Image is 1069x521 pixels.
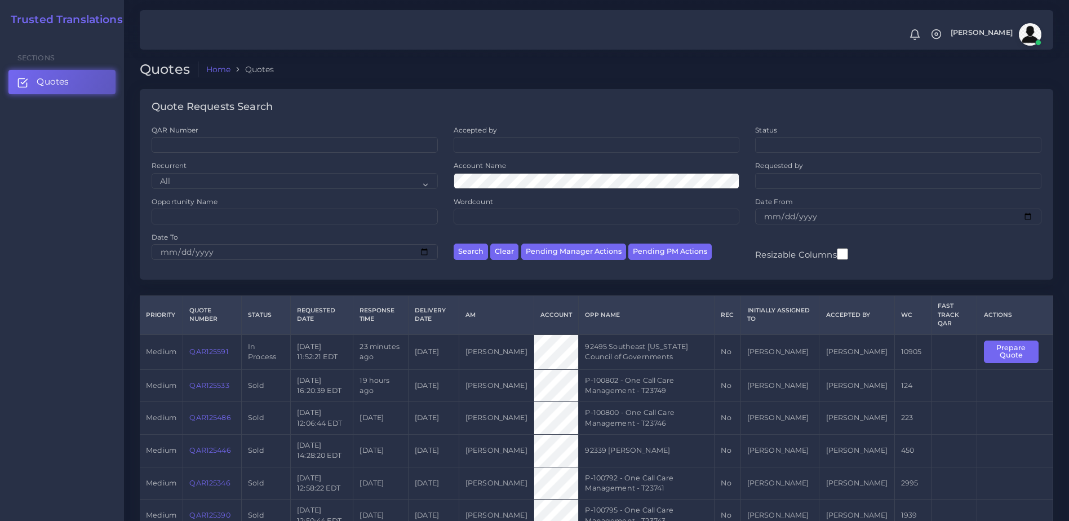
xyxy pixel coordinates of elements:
a: Prepare Quote [984,347,1046,355]
td: [PERSON_NAME] [740,402,819,435]
th: Delivery Date [408,296,459,334]
td: [DATE] 16:20:39 EDT [291,369,353,402]
button: Pending PM Actions [628,244,712,260]
td: Sold [241,467,290,500]
td: 92495 Southeast [US_STATE] Council of Governments [579,334,715,369]
td: [DATE] [353,467,409,500]
label: Resizable Columns [755,247,848,261]
td: [PERSON_NAME] [819,402,894,435]
td: [PERSON_NAME] [819,369,894,402]
td: [DATE] 12:06:44 EDT [291,402,353,435]
td: [DATE] [408,467,459,500]
td: [DATE] [408,369,459,402]
label: Opportunity Name [152,197,218,206]
span: medium [146,479,176,487]
th: Priority [140,296,183,334]
td: No [715,369,740,402]
label: Account Name [454,161,507,170]
td: [DATE] 12:58:22 EDT [291,467,353,500]
td: Sold [241,369,290,402]
td: 10905 [894,334,931,369]
th: WC [894,296,931,334]
td: 223 [894,402,931,435]
td: [PERSON_NAME] [459,334,534,369]
span: medium [146,381,176,390]
button: Pending Manager Actions [521,244,626,260]
td: No [715,402,740,435]
button: Search [454,244,488,260]
h2: Quotes [140,61,198,78]
a: Trusted Translations [3,14,123,27]
th: Quote Number [183,296,242,334]
a: QAR125533 [189,381,229,390]
td: [PERSON_NAME] [819,334,894,369]
td: No [715,334,740,369]
td: 23 minutes ago [353,334,409,369]
td: [PERSON_NAME] [740,434,819,467]
button: Prepare Quote [984,341,1039,364]
label: QAR Number [152,125,198,135]
td: [DATE] 11:52:21 EDT [291,334,353,369]
a: QAR125346 [189,479,230,487]
td: [DATE] [408,434,459,467]
th: REC [715,296,740,334]
span: medium [146,413,176,422]
td: [PERSON_NAME] [459,434,534,467]
td: 2995 [894,467,931,500]
th: Response Time [353,296,409,334]
span: medium [146,511,176,519]
td: 124 [894,369,931,402]
a: QAR125390 [189,511,230,519]
label: Requested by [755,161,803,170]
td: [PERSON_NAME] [819,434,894,467]
input: Resizable Columns [837,247,848,261]
a: [PERSON_NAME]avatar [945,23,1045,46]
span: Sections [17,54,55,62]
a: QAR125486 [189,413,230,422]
a: QAR125591 [189,347,228,356]
h4: Quote Requests Search [152,101,273,113]
a: Home [206,64,231,75]
th: Account [534,296,578,334]
td: [PERSON_NAME] [459,467,534,500]
td: Sold [241,402,290,435]
td: No [715,434,740,467]
img: avatar [1019,23,1041,46]
td: 19 hours ago [353,369,409,402]
td: P-100792 - One Call Care Management - T23741 [579,467,715,500]
td: [PERSON_NAME] [819,467,894,500]
td: P-100800 - One Call Care Management - T23746 [579,402,715,435]
th: Opp Name [579,296,715,334]
label: Status [755,125,777,135]
td: [DATE] [408,334,459,369]
span: Quotes [37,76,69,88]
button: Clear [490,244,518,260]
td: No [715,467,740,500]
th: AM [459,296,534,334]
td: [DATE] [408,402,459,435]
td: [PERSON_NAME] [459,369,534,402]
td: 92339 [PERSON_NAME] [579,434,715,467]
td: Sold [241,434,290,467]
label: Recurrent [152,161,187,170]
td: [DATE] [353,434,409,467]
td: P-100802 - One Call Care Management - T23749 [579,369,715,402]
td: [DATE] [353,402,409,435]
label: Date From [755,197,793,206]
th: Accepted by [819,296,894,334]
th: Requested Date [291,296,353,334]
td: [PERSON_NAME] [740,334,819,369]
label: Wordcount [454,197,493,206]
th: Actions [977,296,1053,334]
td: [PERSON_NAME] [740,467,819,500]
td: 450 [894,434,931,467]
td: [DATE] 14:28:20 EDT [291,434,353,467]
td: [PERSON_NAME] [459,402,534,435]
span: medium [146,446,176,454]
th: Fast Track QAR [931,296,977,334]
td: In Process [241,334,290,369]
span: medium [146,347,176,356]
a: Quotes [8,70,116,94]
td: [PERSON_NAME] [740,369,819,402]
